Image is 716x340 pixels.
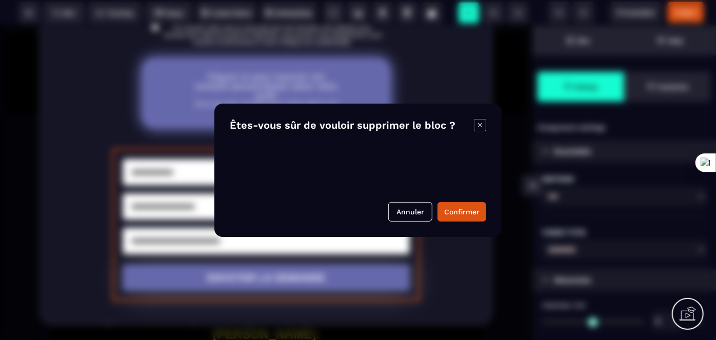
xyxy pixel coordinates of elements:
button: Confirmer [437,202,486,222]
button: Cliquez ici pour recevoir vos conseils personnalisés selon votre profilAinsi que des conseils pou... [142,33,390,103]
button: ENVOYER LA DEMANDE [123,239,410,265]
button: Annuler [388,202,432,222]
h4: Êtes-vous sûr de vouloir supprimer le bloc ? [230,119,474,131]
